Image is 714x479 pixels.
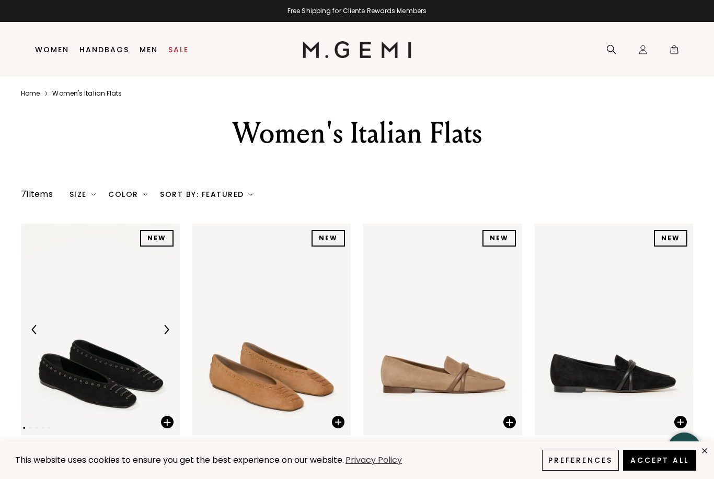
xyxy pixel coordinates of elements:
div: Color [108,190,147,198]
a: Handbags [79,45,129,54]
img: The Brenda [535,224,694,435]
a: Sale [168,45,189,54]
img: Previous Arrow [30,325,39,334]
div: NEW [654,230,687,247]
img: chevron-down.svg [91,192,96,196]
img: The Mina [21,224,180,435]
a: Privacy Policy (opens in a new tab) [344,454,404,467]
button: Accept All [623,450,696,471]
img: Next Arrow [162,325,171,334]
div: Women's Italian Flats [163,114,551,152]
a: Home [21,89,40,98]
a: Women's italian flats [52,89,122,98]
button: Preferences [542,450,619,471]
img: The Mina [192,224,351,435]
div: Size [70,190,96,198]
span: This website uses cookies to ensure you get the best experience on our website. [15,454,344,466]
div: 71 items [21,188,53,201]
div: NEW [482,230,516,247]
img: chevron-down.svg [249,192,253,196]
a: Men [140,45,158,54]
span: 0 [669,46,680,57]
div: close [700,447,709,455]
img: chevron-down.svg [143,192,147,196]
img: M.Gemi [303,41,412,58]
div: Sort By: Featured [160,190,253,198]
a: Women [35,45,69,54]
div: NEW [312,230,345,247]
div: NEW [140,230,174,247]
img: The Brenda [363,224,522,435]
